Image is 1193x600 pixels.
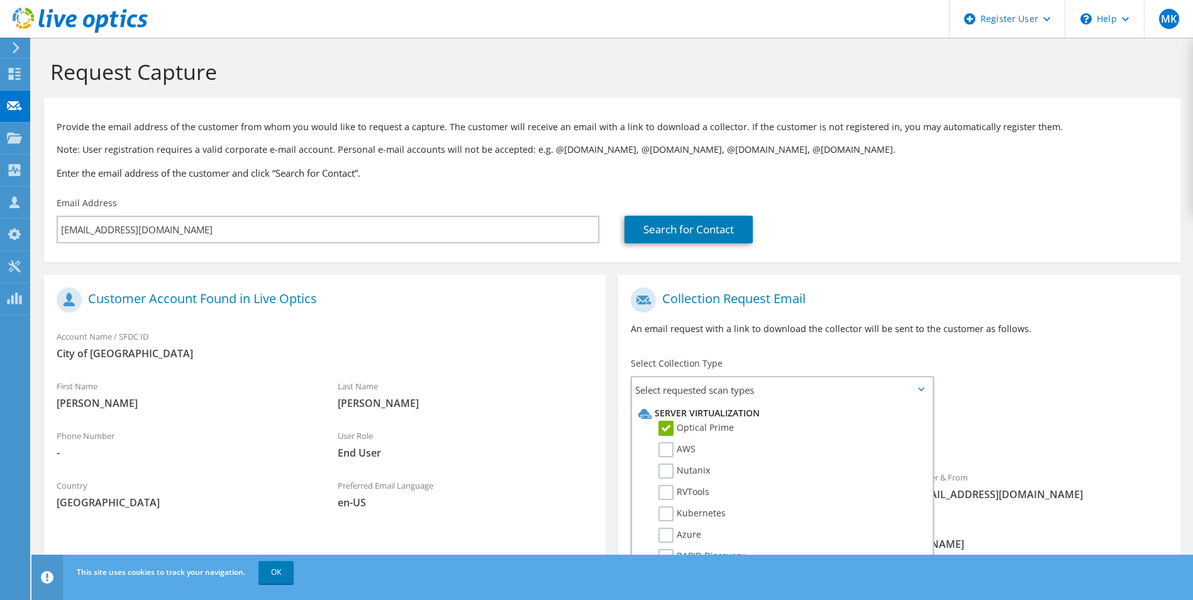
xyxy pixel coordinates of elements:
p: An email request with a link to download the collector will be sent to the customer as follows. [631,322,1167,336]
h1: Collection Request Email [631,287,1161,313]
div: Requested Collections [618,408,1180,458]
label: Nutanix [658,464,710,479]
label: Kubernetes [658,506,726,521]
div: To [618,464,899,508]
label: Email Address [57,197,117,209]
span: This site uses cookies to track your navigation. [77,567,245,577]
h1: Customer Account Found in Live Optics [57,287,587,313]
span: City of [GEOGRAPHIC_DATA] [57,347,593,360]
label: Azure [658,528,701,543]
span: [PERSON_NAME] [57,396,313,410]
h3: Enter the email address of the customer and click “Search for Contact”. [57,166,1168,180]
li: Server Virtualization [635,406,925,421]
span: - [57,446,313,460]
span: [GEOGRAPHIC_DATA] [57,496,313,509]
div: First Name [44,373,325,416]
div: Preferred Email Language [325,472,606,516]
div: Last Name [325,373,606,416]
div: CC & Reply To [618,514,1180,557]
a: Search for Contact [624,216,753,243]
p: Provide the email address of the customer from whom you would like to request a capture. The cust... [57,120,1168,134]
span: [EMAIL_ADDRESS][DOMAIN_NAME] [912,487,1168,501]
span: Select requested scan types [632,377,931,403]
div: User Role [325,423,606,466]
h1: Request Capture [50,58,1168,85]
p: Note: User registration requires a valid corporate e-mail account. Personal e-mail accounts will ... [57,143,1168,157]
label: AWS [658,442,696,457]
div: Account Name / SFDC ID [44,323,606,367]
svg: \n [1080,13,1092,25]
span: [PERSON_NAME] [338,396,594,410]
span: MK [1159,9,1179,29]
label: Optical Prime [658,421,734,436]
label: Select Collection Type [631,357,723,370]
span: End User [338,446,594,460]
div: Phone Number [44,423,325,466]
label: RVTools [658,485,709,500]
a: OK [258,561,294,584]
label: RAPID Discovery [658,549,745,564]
div: Sender & From [899,464,1180,508]
div: Country [44,472,325,516]
span: en-US [338,496,594,509]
